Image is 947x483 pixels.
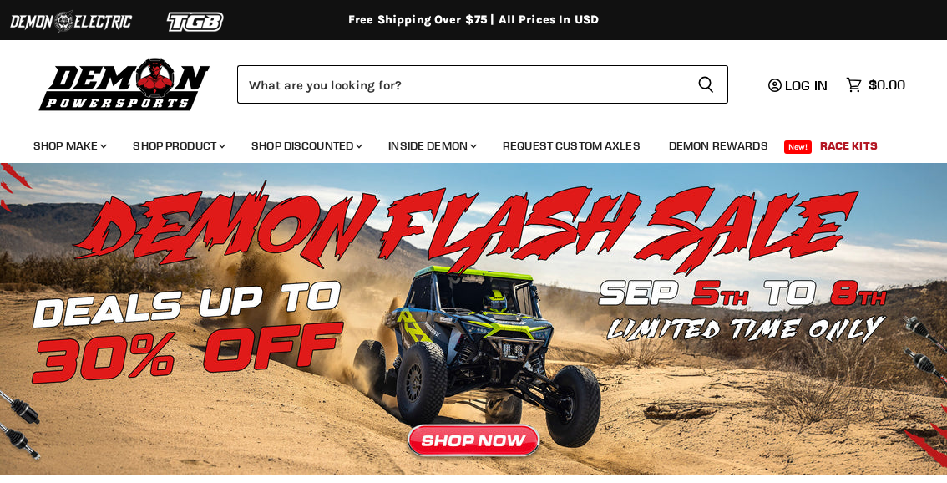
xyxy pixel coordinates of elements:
a: Inside Demon [376,129,487,163]
button: Search [684,65,728,104]
img: Demon Powersports [33,54,216,114]
a: $0.00 [838,73,914,97]
img: TGB Logo 2 [134,6,259,38]
a: Request Custom Axles [490,129,653,163]
a: Demon Rewards [656,129,781,163]
a: Shop Discounted [239,129,372,163]
ul: Main menu [21,122,901,163]
img: Demon Electric Logo 2 [8,6,134,38]
span: New! [784,140,813,154]
form: Product [237,65,728,104]
a: Shop Make [21,129,117,163]
span: Log in [785,77,828,94]
span: $0.00 [869,77,905,93]
input: Search [237,65,684,104]
a: Race Kits [808,129,890,163]
a: Log in [761,78,838,93]
a: Shop Product [120,129,235,163]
